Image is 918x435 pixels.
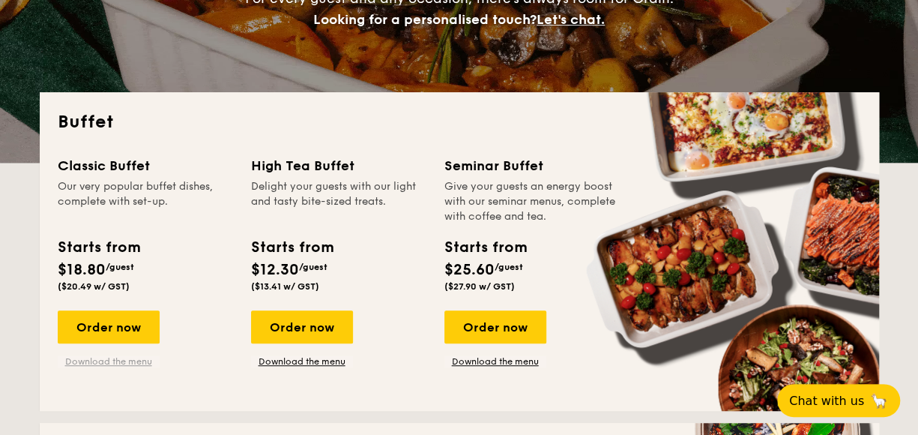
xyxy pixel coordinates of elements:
[251,236,333,259] div: Starts from
[777,384,900,417] button: Chat with us🦙
[444,310,546,343] div: Order now
[58,179,233,224] div: Our very popular buffet dishes, complete with set-up.
[444,355,546,367] a: Download the menu
[313,11,537,28] span: Looking for a personalised touch?
[299,262,327,272] span: /guest
[444,179,620,224] div: Give your guests an energy boost with our seminar menus, complete with coffee and tea.
[58,236,139,259] div: Starts from
[251,281,319,292] span: ($13.41 w/ GST)
[495,262,523,272] span: /guest
[251,179,426,224] div: Delight your guests with our light and tasty bite-sized treats.
[58,110,861,134] h2: Buffet
[58,310,160,343] div: Order now
[870,392,888,409] span: 🦙
[251,355,353,367] a: Download the menu
[251,261,299,279] span: $12.30
[444,236,526,259] div: Starts from
[789,394,864,408] span: Chat with us
[444,261,495,279] span: $25.60
[58,355,160,367] a: Download the menu
[251,310,353,343] div: Order now
[444,281,515,292] span: ($27.90 w/ GST)
[537,11,605,28] span: Let's chat.
[444,155,620,176] div: Seminar Buffet
[58,261,106,279] span: $18.80
[58,281,130,292] span: ($20.49 w/ GST)
[106,262,134,272] span: /guest
[58,155,233,176] div: Classic Buffet
[251,155,426,176] div: High Tea Buffet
